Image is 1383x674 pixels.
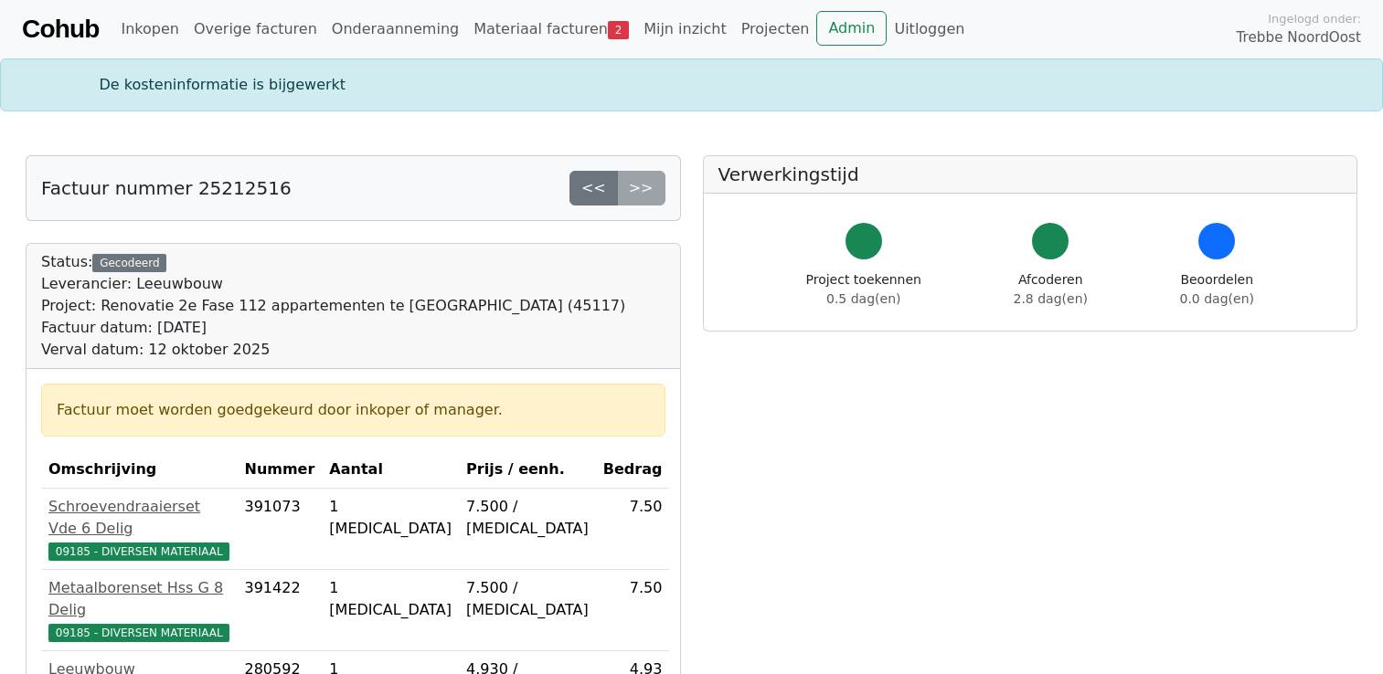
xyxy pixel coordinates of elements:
[41,273,625,295] div: Leverancier: Leeuwbouw
[113,11,186,47] a: Inkopen
[1180,291,1254,306] span: 0.0 dag(en)
[92,254,166,272] div: Gecodeerd
[887,11,972,47] a: Uitloggen
[48,496,229,562] a: Schroevendraaierset Vde 6 Delig09185 - DIVERSEN MATERIAAL
[329,577,452,621] div: 1 [MEDICAL_DATA]
[41,451,237,489] th: Omschrijving
[89,74,1295,96] div: De kosteninformatie is bijgewerkt
[57,399,650,421] div: Factuur moet worden goedgekeurd door inkoper of manager.
[596,451,670,489] th: Bedrag
[48,624,229,642] span: 09185 - DIVERSEN MATERIAAL
[237,489,322,570] td: 391073
[1237,27,1361,48] span: Trebbe NoordOost
[48,577,229,643] a: Metaalborenset Hss G 8 Delig09185 - DIVERSEN MATERIAAL
[324,11,466,47] a: Onderaanneming
[806,270,921,309] div: Project toekennen
[41,295,625,317] div: Project: Renovatie 2e Fase 112 appartementen te [GEOGRAPHIC_DATA] (45117)
[1268,10,1361,27] span: Ingelogd onder:
[322,451,459,489] th: Aantal
[1014,291,1088,306] span: 2.8 dag(en)
[718,163,1343,185] h5: Verwerkingstijd
[41,177,292,199] h5: Factuur nummer 25212516
[48,496,229,540] div: Schroevendraaierset Vde 6 Delig
[826,291,900,306] span: 0.5 dag(en)
[636,11,734,47] a: Mijn inzicht
[41,251,625,361] div: Status:
[186,11,324,47] a: Overige facturen
[22,7,99,51] a: Cohub
[608,21,629,39] span: 2
[48,577,229,621] div: Metaalborenset Hss G 8 Delig
[466,496,589,540] div: 7.500 / [MEDICAL_DATA]
[1180,270,1254,309] div: Beoordelen
[41,339,625,361] div: Verval datum: 12 oktober 2025
[237,570,322,651] td: 391422
[816,11,887,46] a: Admin
[734,11,817,47] a: Projecten
[459,451,596,489] th: Prijs / eenh.
[466,577,589,621] div: 7.500 / [MEDICAL_DATA]
[596,489,670,570] td: 7.50
[41,317,625,339] div: Factuur datum: [DATE]
[48,542,229,561] span: 09185 - DIVERSEN MATERIAAL
[596,570,670,651] td: 7.50
[237,451,322,489] th: Nummer
[569,171,618,205] a: <<
[1014,270,1088,309] div: Afcoderen
[329,496,452,540] div: 1 [MEDICAL_DATA]
[466,11,636,47] a: Materiaal facturen2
